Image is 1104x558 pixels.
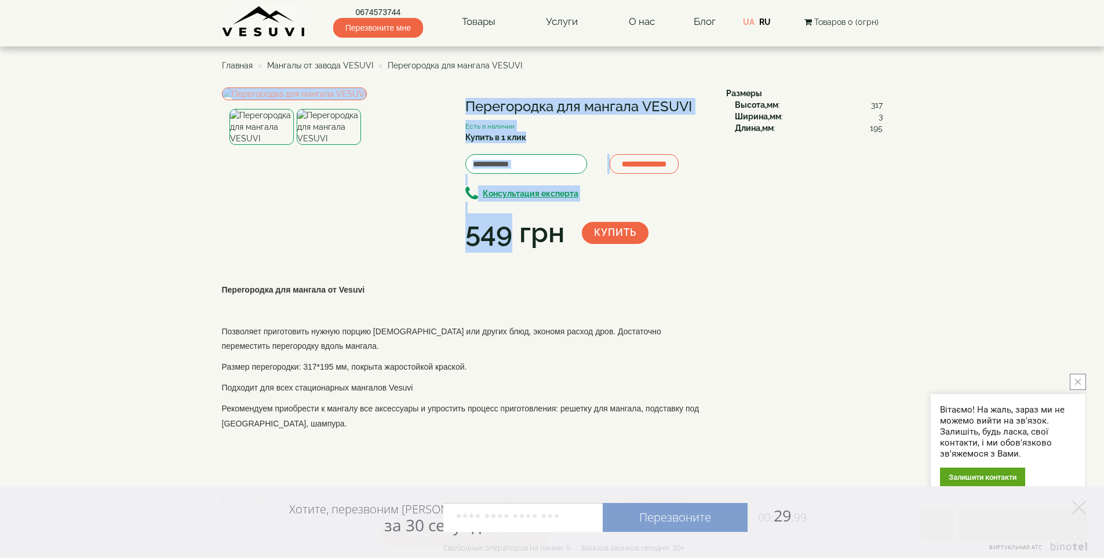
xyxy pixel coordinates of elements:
[534,9,589,35] a: Услуги
[871,99,883,111] span: 317
[483,189,578,198] b: Консультация експерта
[735,123,774,133] b: Длина,мм
[759,17,771,27] a: RU
[603,503,748,532] a: Перезвоните
[617,9,666,35] a: О нас
[465,122,515,130] small: Есть в наличии
[222,285,365,294] b: Перегородка для мангала от Vesuvi
[222,87,367,100] img: Перегородка для мангала VESUVI
[814,17,879,27] span: Товаров 0 (0грн)
[694,16,716,27] a: Блог
[222,6,306,38] img: Завод VESUVI
[465,99,709,114] h1: Перегородка для мангала VESUVI
[879,111,883,122] span: 3
[222,327,661,351] span: Позволяет приготовить нужную порцию [DEMOGRAPHIC_DATA] или других блюд, экономя расход дров. Дост...
[222,383,413,392] span: Подходит для всех стационарных мангалов Vesuvi
[443,543,684,552] div: Свободных операторов на линии: 5 Заказов звонков сегодня: 20+
[758,510,774,525] span: 00:
[222,404,699,429] span: Рекомендуем приобрести к мангалу все аксессуары и упростить процесс приготовления: решетку для ма...
[735,122,883,134] div: :
[222,61,253,70] a: Главная
[735,99,883,111] div: :
[450,9,507,35] a: Товары
[465,132,526,143] label: Купить в 1 клик
[289,502,488,534] div: Хотите, перезвоним [PERSON_NAME]
[297,109,361,145] img: Перегородка для мангала VESUVI
[388,61,522,70] span: Перегородка для мангала VESUVI
[940,468,1025,487] div: Залишити контакти
[267,61,373,70] a: Мангалы от завода VESUVI
[726,89,762,98] b: Размеры
[982,542,1090,558] a: Виртуальная АТС
[582,222,648,244] button: Купить
[229,109,294,145] img: Перегородка для мангала VESUVI
[801,16,882,28] button: Товаров 0 (0грн)
[735,112,781,121] b: Ширина,мм
[465,213,564,253] div: 549 грн
[735,111,883,122] div: :
[333,18,423,38] span: Перезвоните мне
[940,404,1076,459] div: Вітаємо! На жаль, зараз ми не можемо вийти на зв'язок. Залишіть, будь ласка, свої контакти, і ми ...
[791,510,807,525] span: :99
[989,544,1043,551] span: Виртуальная АТС
[748,505,807,526] span: 29
[384,514,488,536] span: за 30 секунд?
[870,122,883,134] span: 195
[222,362,467,371] span: Размер перегородки: 317*195 мм, покрыта жаростойкой краской.
[1070,374,1086,390] button: close button
[743,17,755,27] a: UA
[333,6,423,18] a: 0674573744
[735,100,778,110] b: Высота,мм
